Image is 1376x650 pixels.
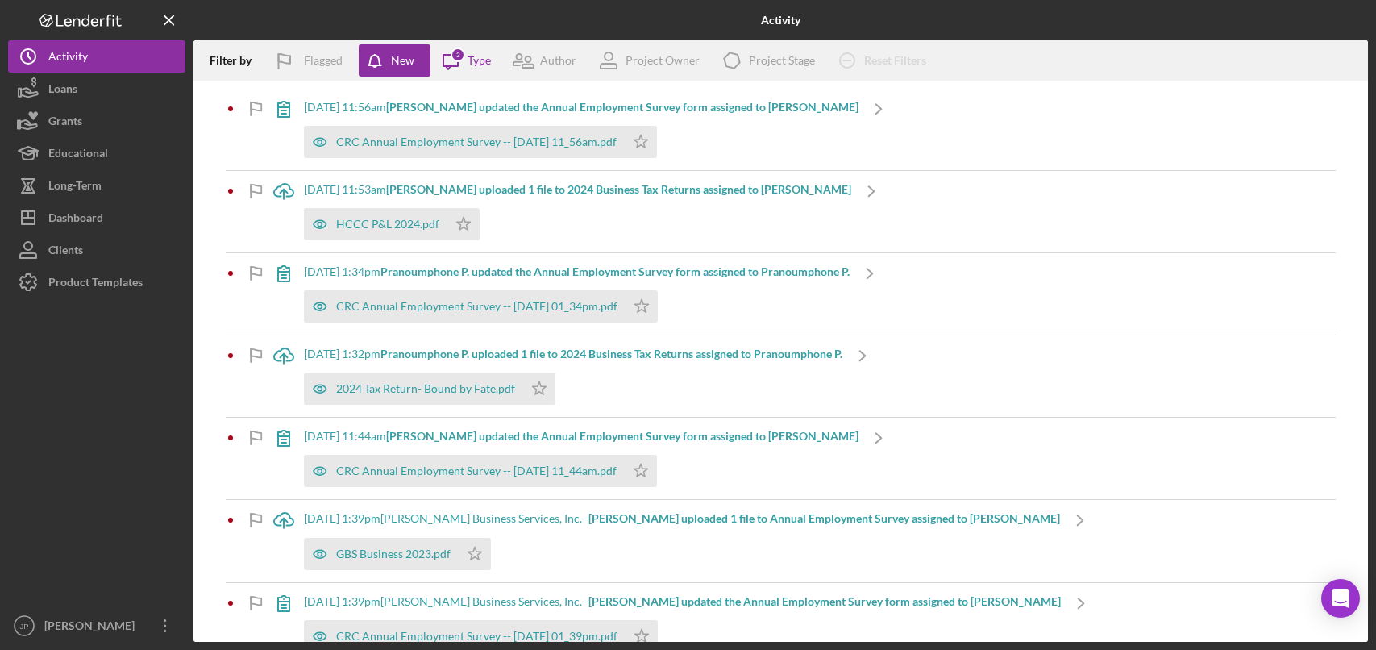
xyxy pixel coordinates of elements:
[304,208,480,240] button: HCCC P&L 2024.pdf
[8,202,185,234] button: Dashboard
[761,14,800,27] b: Activity
[264,500,1100,581] a: [DATE] 1:39pm[PERSON_NAME] Business Services, Inc. -[PERSON_NAME] uploaded 1 file to Annual Emplo...
[304,290,658,323] button: CRC Annual Employment Survey -- [DATE] 01_34pm.pdf
[336,382,515,395] div: 2024 Tax Return- Bound by Fate.pdf
[264,335,883,417] a: [DATE] 1:32pmPranoumphone P. uploaded 1 file to 2024 Business Tax Returns assigned to Pranoumphon...
[8,266,185,298] button: Product Templates
[48,202,103,238] div: Dashboard
[8,169,185,202] button: Long-Term
[336,300,617,313] div: CRC Annual Employment Survey -- [DATE] 01_34pm.pdf
[451,48,465,62] div: 3
[48,137,108,173] div: Educational
[304,265,850,278] div: [DATE] 1:34pm
[40,610,145,646] div: [PERSON_NAME]
[19,622,28,631] text: JP
[304,373,555,405] button: 2024 Tax Return- Bound by Fate.pdf
[304,455,657,487] button: CRC Annual Employment Survey -- [DATE] 11_44am.pdf
[8,73,185,105] button: Loans
[304,430,858,443] div: [DATE] 11:44am
[264,418,899,499] a: [DATE] 11:44am[PERSON_NAME] updated the Annual Employment Survey form assigned to [PERSON_NAME]CR...
[264,171,892,252] a: [DATE] 11:53am[PERSON_NAME] uploaded 1 file to 2024 Business Tax Returns assigned to [PERSON_NAME...
[749,54,815,67] div: Project Stage
[359,44,430,77] button: New
[827,44,942,77] button: Reset Filters
[864,44,926,77] div: Reset Filters
[8,234,185,266] button: Clients
[588,511,1060,525] b: [PERSON_NAME] uploaded 1 file to Annual Employment Survey assigned to [PERSON_NAME]
[336,630,617,643] div: CRC Annual Employment Survey -- [DATE] 01_39pm.pdf
[391,44,414,77] div: New
[336,465,617,477] div: CRC Annual Employment Survey -- [DATE] 11_44am.pdf
[264,89,899,170] a: [DATE] 11:56am[PERSON_NAME] updated the Annual Employment Survey form assigned to [PERSON_NAME]CR...
[304,538,491,570] button: GBS Business 2023.pdf
[386,182,851,196] b: [PERSON_NAME] uploaded 1 file to 2024 Business Tax Returns assigned to [PERSON_NAME]
[380,265,850,278] b: Pranoumphone P. updated the Annual Employment Survey form assigned to Pranoumphone P.
[304,512,1060,525] div: [DATE] 1:39pm [PERSON_NAME] Business Services, Inc. -
[336,218,439,231] div: HCCC P&L 2024.pdf
[48,40,88,77] div: Activity
[304,101,858,114] div: [DATE] 11:56am
[8,137,185,169] button: Educational
[386,100,858,114] b: [PERSON_NAME] updated the Annual Employment Survey form assigned to [PERSON_NAME]
[468,54,491,67] div: Type
[626,54,700,67] div: Project Owner
[48,169,102,206] div: Long-Term
[588,594,1061,608] b: [PERSON_NAME] updated the Annual Employment Survey form assigned to [PERSON_NAME]
[210,54,264,67] div: Filter by
[264,44,359,77] button: Flagged
[304,44,343,77] div: Flagged
[304,348,842,360] div: [DATE] 1:32pm
[48,105,82,141] div: Grants
[386,429,858,443] b: [PERSON_NAME] updated the Annual Employment Survey form assigned to [PERSON_NAME]
[336,135,617,148] div: CRC Annual Employment Survey -- [DATE] 11_56am.pdf
[8,105,185,137] button: Grants
[336,548,451,560] div: GBS Business 2023.pdf
[304,126,657,158] button: CRC Annual Employment Survey -- [DATE] 11_56am.pdf
[48,73,77,109] div: Loans
[8,40,185,73] button: Activity
[304,183,851,196] div: [DATE] 11:53am
[304,595,1061,608] div: [DATE] 1:39pm [PERSON_NAME] Business Services, Inc. -
[264,253,890,335] a: [DATE] 1:34pmPranoumphone P. updated the Annual Employment Survey form assigned to Pranoumphone P...
[1321,579,1360,618] div: Open Intercom Messenger
[48,266,143,302] div: Product Templates
[380,347,842,360] b: Pranoumphone P. uploaded 1 file to 2024 Business Tax Returns assigned to Pranoumphone P.
[48,234,83,270] div: Clients
[8,610,185,642] button: JP[PERSON_NAME]
[540,54,576,67] div: Author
